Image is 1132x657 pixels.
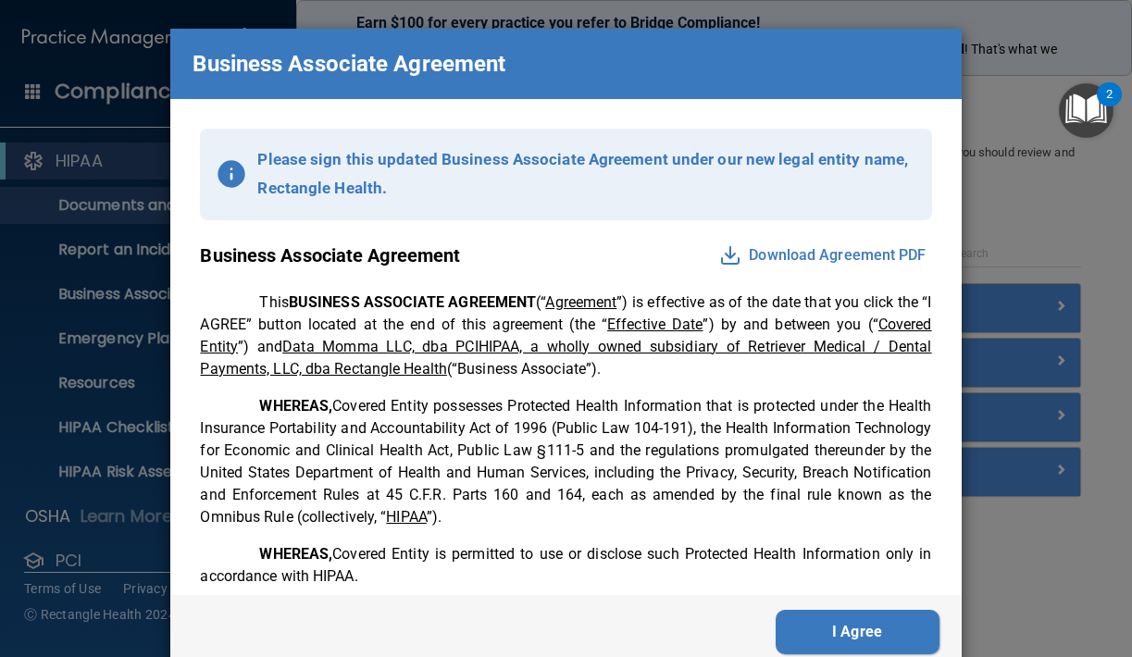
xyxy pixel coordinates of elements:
[714,241,931,270] button: Download Agreement PDF
[200,316,931,355] u: Covered Entity
[1059,83,1113,138] button: Open Resource Center, 2 new notifications
[1106,94,1113,118] div: 2
[259,397,332,415] span: WHEREAS,
[257,145,914,204] p: Please sign this updated Business Associate Agreement under our new legal entity name, Rectangle ...
[200,239,460,273] p: Business Associate Agreement
[200,291,931,380] p: This (“ ”) is effective as of the date that you click the “I AGREE” button located at the end of ...
[200,543,931,588] p: Covered Entity is permitted to use or disclose such Protected Health Information only in accordan...
[607,316,703,333] u: Effective Date
[193,43,505,84] p: Business Associate Agreement
[200,338,931,378] u: Data Momma LLC, dba PCIHIPAA, a wholly owned subsidiary of Retriever Medical / Dental Payments, L...
[776,610,939,654] button: I Agree
[545,293,616,311] u: Agreement
[289,293,536,311] span: BUSINESS ASSOCIATE AGREEMENT
[200,395,931,528] p: Covered Entity possesses Protected Health Information that is protected under the Health Insuranc...
[386,508,427,526] u: HIPAA
[259,545,332,563] span: WHEREAS,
